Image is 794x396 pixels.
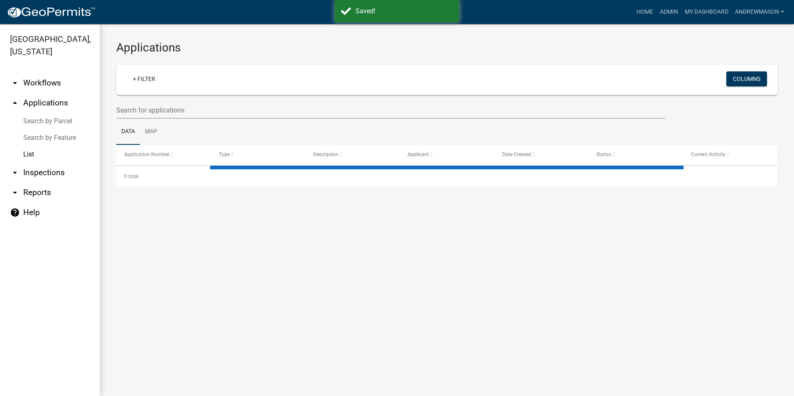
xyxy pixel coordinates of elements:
datatable-header-cell: Application Number [116,145,211,165]
button: Columns [726,71,767,86]
a: Home [633,4,657,20]
div: 0 total [116,166,777,187]
a: My Dashboard [681,4,732,20]
datatable-header-cell: Description [305,145,399,165]
input: Search for applications [116,102,665,119]
a: AndrewMason [732,4,787,20]
i: arrow_drop_down [10,168,20,178]
datatable-header-cell: Current Activity [683,145,777,165]
datatable-header-cell: Type [211,145,305,165]
span: Description [313,152,338,157]
datatable-header-cell: Status [588,145,683,165]
datatable-header-cell: Applicant [399,145,494,165]
i: arrow_drop_down [10,78,20,88]
a: Data [116,119,140,145]
i: arrow_drop_down [10,188,20,198]
a: Map [140,119,162,145]
i: help [10,208,20,218]
span: Type [219,152,230,157]
span: Current Activity [691,152,725,157]
a: + Filter [126,71,162,86]
i: arrow_drop_up [10,98,20,108]
a: Admin [657,4,681,20]
span: Status [596,152,611,157]
datatable-header-cell: Date Created [494,145,588,165]
span: Date Created [502,152,531,157]
h3: Applications [116,41,777,55]
div: Saved! [355,6,453,16]
span: Application Number [124,152,169,157]
span: Applicant [407,152,429,157]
